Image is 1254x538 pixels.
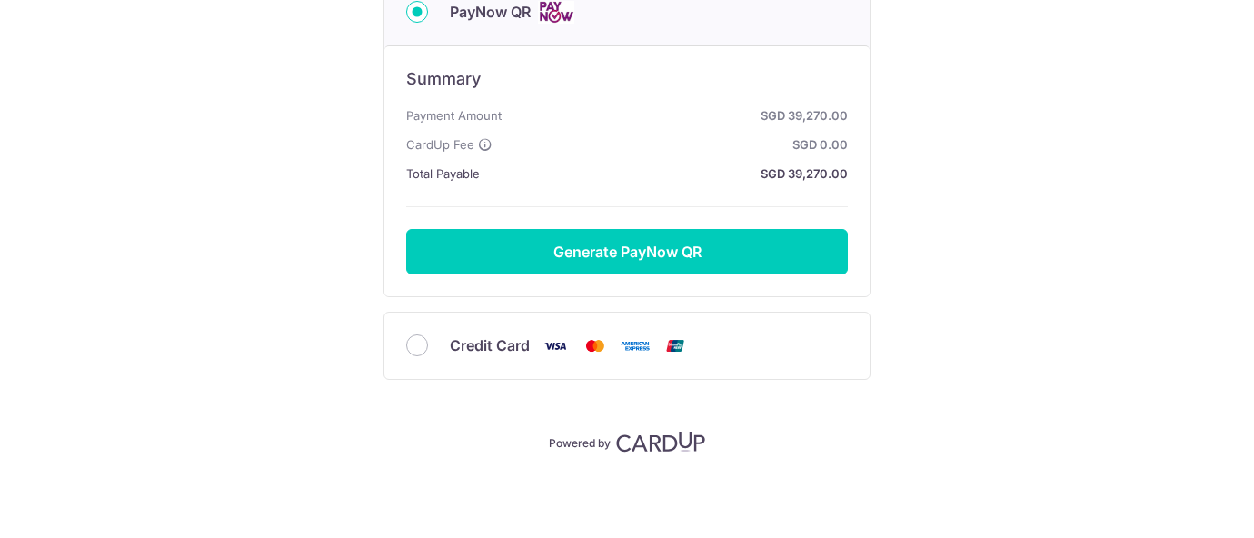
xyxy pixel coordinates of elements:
[406,68,848,90] h6: Summary
[500,134,848,155] strong: SGD 0.00
[406,334,848,357] div: Credit Card Visa Mastercard American Express Union Pay
[487,163,848,184] strong: SGD 39,270.00
[406,134,474,155] span: CardUp Fee
[450,1,531,23] span: PayNow QR
[549,433,611,451] p: Powered by
[577,334,613,357] img: Mastercard
[537,334,573,357] img: Visa
[406,229,848,274] button: Generate PayNow QR
[509,105,848,126] strong: SGD 39,270.00
[538,1,574,24] img: Cards logo
[450,334,530,356] span: Credit Card
[406,163,480,184] span: Total Payable
[406,1,848,24] div: PayNow QR Cards logo
[406,105,502,126] span: Payment Amount
[657,334,693,357] img: Union Pay
[617,334,653,357] img: American Express
[616,431,705,453] img: CardUp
